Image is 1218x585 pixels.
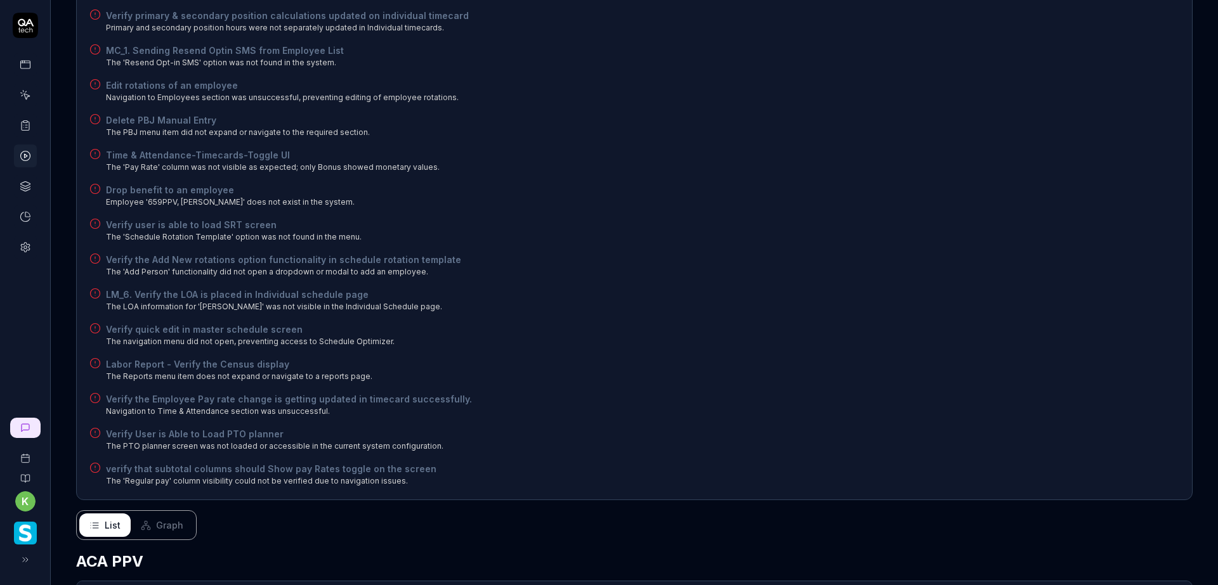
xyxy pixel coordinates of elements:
div: Navigation to Employees section was unsuccessful, preventing editing of employee rotations. [106,92,459,103]
a: Verify User is Able to Load PTO planner [106,427,443,440]
span: Graph [156,518,183,532]
img: Smartlinx Logo [14,522,37,544]
a: Verify the Add New rotations option functionality in schedule rotation template [106,253,461,266]
a: Verify primary & secondary position calculations updated on individual timecard [106,9,469,22]
div: Employee '659PPV, [PERSON_NAME]' does not exist in the system. [106,196,355,208]
a: Verify the Employee Pay rate change is getting updated in timecard successfully. [106,392,472,406]
div: The navigation menu did not open, preventing access to Schedule Optimizer. [106,336,395,347]
button: Graph [131,513,193,537]
button: Smartlinx Logo [5,511,45,547]
div: The 'Regular pay' column visibility could not be verified due to navigation issues. [106,475,436,487]
a: Drop benefit to an employee [106,183,355,196]
div: The 'Schedule Rotation Template' option was not found in the menu. [106,231,362,243]
button: List [79,513,131,537]
span: List [105,518,121,532]
a: LM_6. Verify the LOA is placed in Individual schedule page [106,288,442,301]
div: The 'Resend Opt-in SMS' option was not found in the system. [106,57,344,68]
button: k [15,491,36,511]
div: The PTO planner screen was not loaded or accessible in the current system configuration. [106,440,443,452]
a: Verify quick edit in master schedule screen [106,323,395,336]
a: Book a call with us [5,443,45,463]
div: The LOA information for '[PERSON_NAME]' was not visible in the Individual Schedule page. [106,301,442,312]
div: Primary and secondary position hours were not separately updated in Individual timecards. [106,22,469,34]
a: MC_1. Sending Resend Optin SMS from Employee List [106,44,344,57]
a: New conversation [10,418,41,438]
a: Documentation [5,463,45,484]
a: Time & Attendance-Timecards-Toggle UI [106,148,440,162]
a: Delete PBJ Manual Entry [106,113,370,127]
h2: ACA PPV [76,550,1193,573]
a: Verify user is able to load SRT screen [106,218,362,231]
a: Labor Report - Verify the Census display [106,357,372,371]
div: The PBJ menu item did not expand or navigate to the required section. [106,127,370,138]
a: verify that subtotal columns should Show pay Rates toggle on the screen [106,462,436,475]
div: The 'Add Person' functionality did not open a dropdown or modal to add an employee. [106,266,461,278]
div: Navigation to Time & Attendance section was unsuccessful. [106,406,472,417]
div: The 'Pay Rate' column was not visible as expected; only Bonus showed monetary values. [106,162,440,173]
a: Edit rotations of an employee [106,79,459,92]
div: The Reports menu item does not expand or navigate to a reports page. [106,371,372,382]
